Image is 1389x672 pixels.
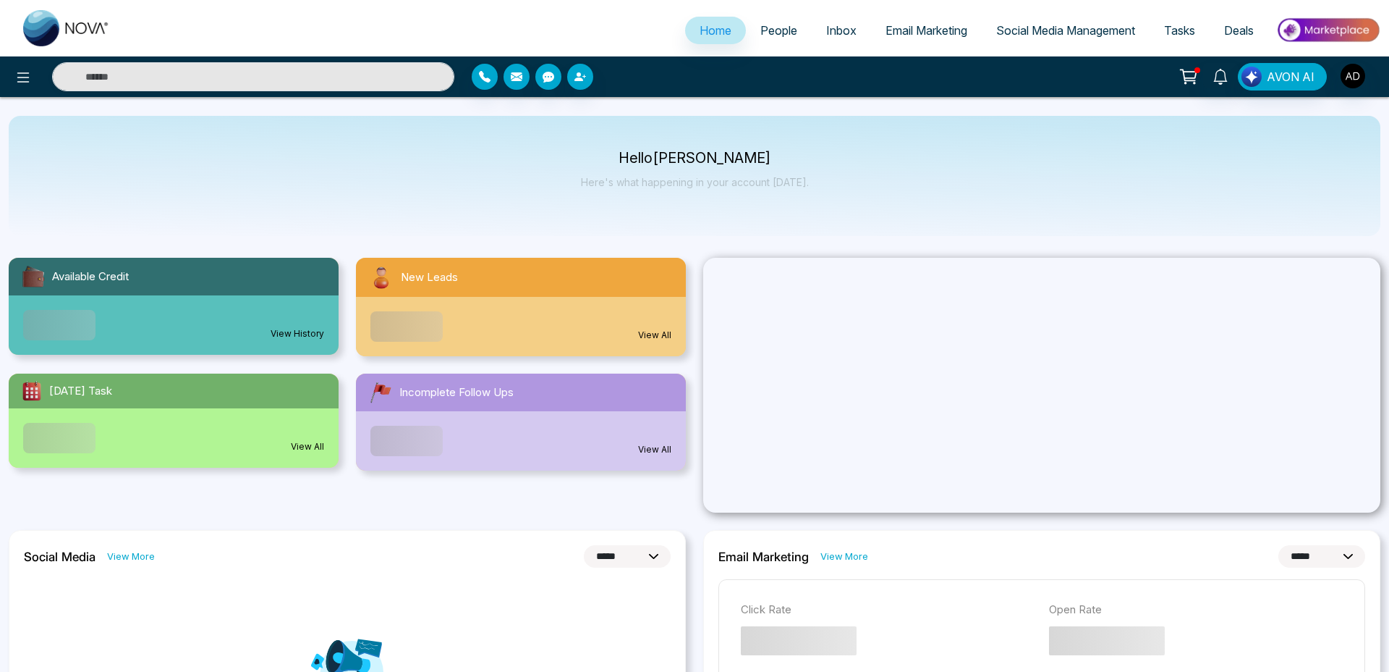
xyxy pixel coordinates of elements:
h2: Social Media [24,550,95,564]
a: Home [685,17,746,44]
img: User Avatar [1341,64,1365,88]
span: [DATE] Task [49,383,112,400]
img: todayTask.svg [20,379,43,403]
a: View All [291,440,324,453]
img: newLeads.svg [368,264,395,291]
span: New Leads [401,269,458,286]
span: People [760,23,797,38]
p: Open Rate [1049,602,1343,618]
p: Hello [PERSON_NAME] [581,152,809,164]
span: Home [700,23,731,38]
a: View More [107,550,155,563]
span: AVON AI [1267,68,1314,85]
span: Tasks [1164,23,1195,38]
img: availableCredit.svg [20,264,46,290]
a: View All [638,329,671,342]
h2: Email Marketing [718,550,809,564]
a: View More [820,550,868,563]
a: View History [271,327,324,340]
a: People [746,17,812,44]
img: Market-place.gif [1275,14,1380,46]
span: Inbox [826,23,857,38]
p: Click Rate [741,602,1035,618]
a: Email Marketing [871,17,982,44]
span: Available Credit [52,269,129,285]
span: Incomplete Follow Ups [399,385,514,401]
a: Incomplete Follow UpsView All [347,374,694,471]
span: Email Marketing [885,23,967,38]
a: Tasks [1150,17,1210,44]
a: View All [638,443,671,456]
img: Nova CRM Logo [23,10,110,46]
a: Inbox [812,17,871,44]
img: Lead Flow [1241,67,1262,87]
span: Deals [1224,23,1254,38]
span: Social Media Management [996,23,1135,38]
button: AVON AI [1238,63,1327,91]
a: Deals [1210,17,1268,44]
img: followUps.svg [368,379,394,406]
a: New LeadsView All [347,258,694,356]
a: Social Media Management [982,17,1150,44]
p: Here's what happening in your account [DATE]. [581,176,809,188]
